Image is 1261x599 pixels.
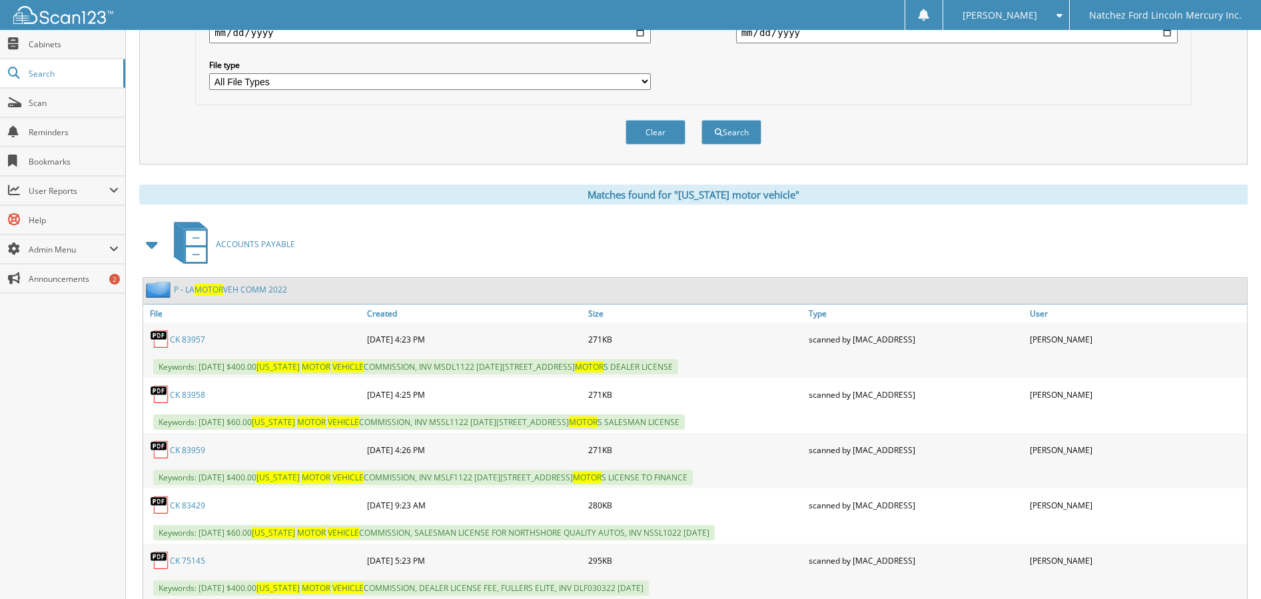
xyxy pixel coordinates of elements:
div: [PERSON_NAME] [1027,381,1247,408]
a: ACCOUNTS PAYABLE [166,218,295,271]
div: [DATE] 5:23 PM [364,547,584,574]
img: PDF.png [150,550,170,570]
div: [PERSON_NAME] [1027,326,1247,352]
span: VEHICLE [332,472,364,483]
a: CK 83959 [170,444,205,456]
div: scanned by [MAC_ADDRESS] [805,326,1026,352]
img: scan123-logo-white.svg [13,6,113,24]
a: User [1027,304,1247,322]
span: VEHICLE [328,416,359,428]
a: CK 83957 [170,334,205,345]
span: Help [29,215,119,226]
div: 280KB [585,492,805,518]
div: 295KB [585,547,805,574]
span: Bookmarks [29,156,119,167]
span: ACCOUNTS PAYABLE [216,239,295,250]
span: Keywords: [DATE] $60.00 COMMISSION, SALESMAN LICENSE FOR NORTHSHORE QUALITY AUTOS, INV NSSL1022 [... [153,525,715,540]
div: scanned by [MAC_ADDRESS] [805,381,1026,408]
span: MOTOR [302,582,330,594]
div: [PERSON_NAME] [1027,547,1247,574]
span: MOTOR [302,472,330,483]
button: Search [701,120,761,145]
div: [DATE] 4:26 PM [364,436,584,463]
a: CK 75145 [170,555,205,566]
a: Type [805,304,1026,322]
a: File [143,304,364,322]
div: [PERSON_NAME] [1027,436,1247,463]
button: Clear [626,120,685,145]
img: PDF.png [150,329,170,349]
a: P - LAMOTORVEH COMM 2022 [174,284,287,295]
label: File type [209,59,651,71]
input: start [209,22,651,43]
span: VEHICLE [332,582,364,594]
span: [US_STATE] [256,472,300,483]
span: [US_STATE] [252,527,295,538]
span: Keywords: [DATE] $400.00 COMMISSION, DEALER LICENSE FEE, FULLERS ELITE, INV DLF030322 [DATE] [153,580,649,596]
div: scanned by [MAC_ADDRESS] [805,436,1026,463]
span: Admin Menu [29,244,109,255]
span: MOTOR [569,416,598,428]
a: Created [364,304,584,322]
span: [US_STATE] [256,582,300,594]
div: Matches found for "[US_STATE] motor vehicle" [139,185,1248,205]
div: 271KB [585,326,805,352]
div: [DATE] 4:25 PM [364,381,584,408]
span: MOTOR [575,361,604,372]
span: VEHICLE [328,527,359,538]
span: Cabinets [29,39,119,50]
span: User Reports [29,185,109,197]
img: PDF.png [150,495,170,515]
span: MOTOR [297,527,326,538]
span: VEHICLE [332,361,364,372]
span: Search [29,68,117,79]
span: Reminders [29,127,119,138]
img: PDF.png [150,440,170,460]
div: 271KB [585,436,805,463]
span: MOTOR [302,361,330,372]
span: Scan [29,97,119,109]
span: MOTOR [297,416,326,428]
img: folder2.png [146,281,174,298]
div: scanned by [MAC_ADDRESS] [805,547,1026,574]
div: [DATE] 4:23 PM [364,326,584,352]
span: [PERSON_NAME] [963,11,1037,19]
input: end [736,22,1178,43]
span: [US_STATE] [252,416,295,428]
span: Announcements [29,273,119,285]
a: CK 83429 [170,500,205,511]
div: scanned by [MAC_ADDRESS] [805,492,1026,518]
div: [PERSON_NAME] [1027,492,1247,518]
span: [US_STATE] [256,361,300,372]
span: Keywords: [DATE] $400.00 COMMISSION, INV MSDL1122 [DATE][STREET_ADDRESS] S DEALER LICENSE [153,359,678,374]
span: Natchez Ford Lincoln Mercury Inc. [1089,11,1242,19]
div: 271KB [585,381,805,408]
a: Size [585,304,805,322]
span: MOTOR [195,284,223,295]
span: Keywords: [DATE] $400.00 COMMISSION, INV MSLF1122 [DATE][STREET_ADDRESS] S LICENSE TO FINANCE [153,470,693,485]
img: PDF.png [150,384,170,404]
span: Keywords: [DATE] $60.00 COMMISSION, INV MSSL1122 [DATE][STREET_ADDRESS] S SALESMAN LICENSE [153,414,685,430]
a: CK 83958 [170,389,205,400]
span: MOTOR [573,472,602,483]
div: 2 [109,274,120,285]
div: [DATE] 9:23 AM [364,492,584,518]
